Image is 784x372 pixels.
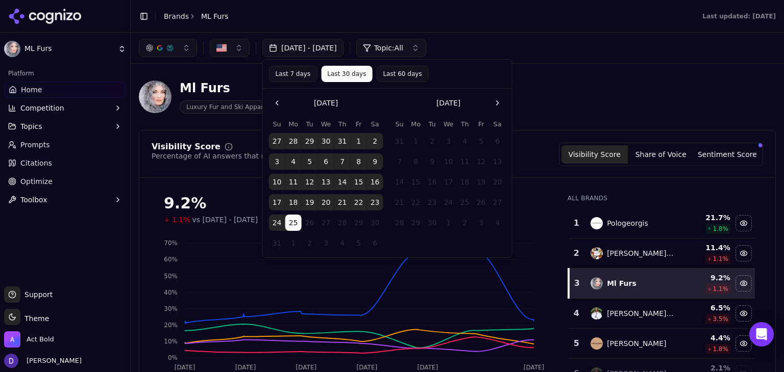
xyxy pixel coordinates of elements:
table: September 2025 [391,119,506,231]
button: Saturday, August 2nd, 2025, selected [367,133,383,149]
th: Monday [408,119,424,129]
div: 4.4 % [683,333,730,343]
button: Sunday, August 17th, 2025, selected [269,194,285,210]
button: Go to the Next Month [489,95,506,111]
div: Open Intercom Messenger [749,322,774,347]
div: 21.7 % [683,212,730,223]
button: Open organization switcher [4,331,54,348]
img: yves salomon [591,337,603,350]
tr: 3ml fursMl Furs9.2%1.1%Hide ml furs data [569,269,755,299]
div: 6.5 % [683,303,730,313]
a: Optimize [4,173,126,190]
div: Visibility Score [152,143,220,151]
button: Hide yves salomon data [736,335,752,352]
img: Act Bold [4,331,20,348]
span: 1.1% [172,215,190,225]
tr: 5yves salomon[PERSON_NAME]4.4%1.8%Hide yves salomon data [569,329,755,359]
button: Sunday, August 10th, 2025, selected [269,174,285,190]
tspan: 70% [164,240,178,247]
span: 1.8 % [713,345,728,353]
tspan: [DATE] [357,364,378,371]
button: Saturday, August 23rd, 2025, selected [367,194,383,210]
div: 5 [573,337,580,350]
div: [PERSON_NAME] Furs [607,248,675,258]
button: Last 7 days [269,66,317,82]
button: Sunday, July 27th, 2025, selected [269,133,285,149]
tr: 1pologeorgisPologeorgis21.7%1.8%Hide pologeorgis data [569,208,755,238]
button: Saturday, August 9th, 2025, selected [367,153,383,170]
th: Wednesday [440,119,457,129]
tspan: [DATE] [296,364,317,371]
span: [PERSON_NAME] [22,356,82,365]
button: Tuesday, July 29th, 2025, selected [302,133,318,149]
button: Open user button [4,354,82,368]
a: Prompts [4,137,126,153]
th: Friday [473,119,489,129]
button: Competition [4,100,126,116]
button: Last 30 days [321,66,372,82]
div: 4 [573,307,580,320]
span: Optimize [20,176,53,187]
button: Wednesday, August 6th, 2025, selected [318,153,334,170]
div: 3 [574,277,580,289]
img: David White [4,354,18,368]
tr: 2henig furs[PERSON_NAME] Furs11.4%1.1%Hide henig furs data [569,238,755,269]
button: Topics [4,118,126,135]
tspan: 30% [164,305,178,312]
button: Hide pologeorgis data [736,215,752,231]
button: Monday, August 11th, 2025, selected [285,174,302,190]
span: Luxury Fur and Ski Apparel [180,100,276,114]
th: Saturday [367,119,383,129]
tspan: 0% [168,354,178,361]
a: Brands [164,12,189,20]
button: Tuesday, August 5th, 2025, selected [302,153,318,170]
button: Sentiment Score [694,145,761,164]
button: Thursday, August 14th, 2025, selected [334,174,351,190]
span: Act Bold [27,335,54,344]
div: 11.4 % [683,243,730,253]
span: Prompts [20,140,50,150]
button: Wednesday, August 20th, 2025, selected [318,194,334,210]
a: Home [4,82,126,98]
tspan: 50% [164,273,178,280]
div: Percentage of AI answers that mention your brand [152,151,332,161]
img: marc kaufman furs [591,307,603,320]
span: ML Furs [201,11,229,21]
img: ML Furs [4,41,20,57]
button: Toolbox [4,192,126,208]
th: Tuesday [424,119,440,129]
tspan: 60% [164,256,178,263]
span: Competition [20,103,64,113]
span: Theme [20,314,49,323]
span: Home [21,85,42,95]
button: Friday, August 22nd, 2025, selected [351,194,367,210]
div: All Brands [568,194,755,202]
span: 1.8 % [713,225,728,233]
tspan: 20% [164,322,178,329]
div: Ml Furs [180,80,276,96]
th: Monday [285,119,302,129]
div: 9.2% [164,194,547,212]
span: ML Furs [24,44,114,54]
img: pologeorgis [591,217,603,229]
tspan: [DATE] [418,364,438,371]
button: Today, Monday, August 25th, 2025, selected [285,215,302,231]
button: Sunday, August 3rd, 2025, selected [269,153,285,170]
th: Sunday [391,119,408,129]
img: US [216,43,227,53]
button: Thursday, August 21st, 2025, selected [334,194,351,210]
img: ml furs [591,277,603,289]
button: Hide henig furs data [736,245,752,261]
th: Thursday [457,119,473,129]
button: [DATE] - [DATE] [262,39,344,57]
span: Citations [20,158,52,168]
a: Citations [4,155,126,171]
button: Wednesday, July 30th, 2025, selected [318,133,334,149]
tspan: [DATE] [524,364,545,371]
button: Wednesday, August 13th, 2025, selected [318,174,334,190]
div: [PERSON_NAME] Furs [607,308,675,318]
th: Sunday [269,119,285,129]
button: Monday, July 28th, 2025, selected [285,133,302,149]
div: 9.2 % [683,273,730,283]
button: Last 60 days [376,66,428,82]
